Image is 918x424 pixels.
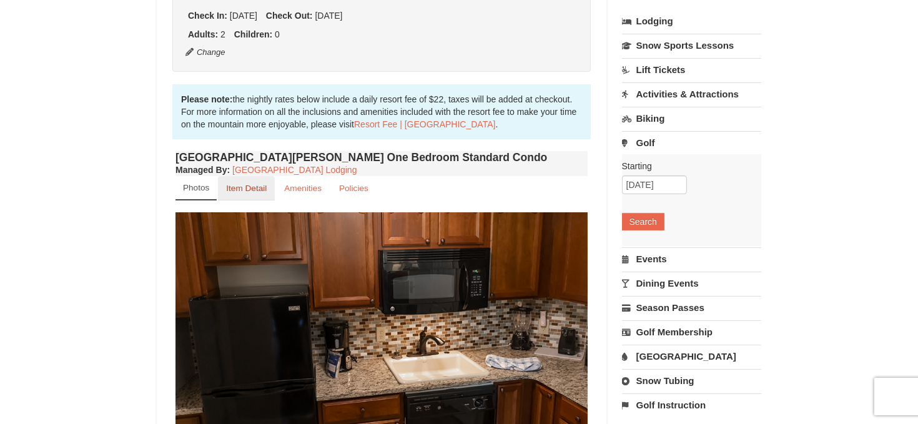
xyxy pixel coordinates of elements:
a: Snow Sports Lessons [622,34,761,57]
a: Snow Tubing [622,369,761,392]
button: Search [622,213,664,230]
strong: Children: [234,29,272,39]
span: Managed By [175,165,227,175]
a: Activities & Attractions [622,82,761,106]
strong: Please note: [181,94,232,104]
a: Resort Fee | [GEOGRAPHIC_DATA] [354,119,495,129]
a: Golf [622,131,761,154]
strong: Check Out: [266,11,313,21]
strong: Check In: [188,11,227,21]
a: Events [622,247,761,270]
a: Lodging [622,10,761,32]
small: Item Detail [226,184,267,193]
span: [DATE] [230,11,257,21]
small: Policies [339,184,368,193]
a: Item Detail [218,176,275,200]
small: Photos [183,183,209,192]
h4: [GEOGRAPHIC_DATA][PERSON_NAME] One Bedroom Standard Condo [175,151,588,164]
strong: : [175,165,230,175]
strong: Adults: [188,29,218,39]
small: Amenities [284,184,322,193]
a: Lift Tickets [622,58,761,81]
span: [DATE] [315,11,342,21]
span: 2 [220,29,225,39]
a: Golf Membership [622,320,761,343]
a: Amenities [276,176,330,200]
button: Change [185,46,226,59]
label: Starting [622,160,752,172]
span: 0 [275,29,280,39]
a: Golf Instruction [622,393,761,417]
a: Policies [331,176,377,200]
a: [GEOGRAPHIC_DATA] Lodging [232,165,357,175]
a: Biking [622,107,761,130]
a: Photos [175,176,217,200]
a: Dining Events [622,272,761,295]
div: the nightly rates below include a daily resort fee of $22, taxes will be added at checkout. For m... [172,84,591,139]
a: Season Passes [622,296,761,319]
a: [GEOGRAPHIC_DATA] [622,345,761,368]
